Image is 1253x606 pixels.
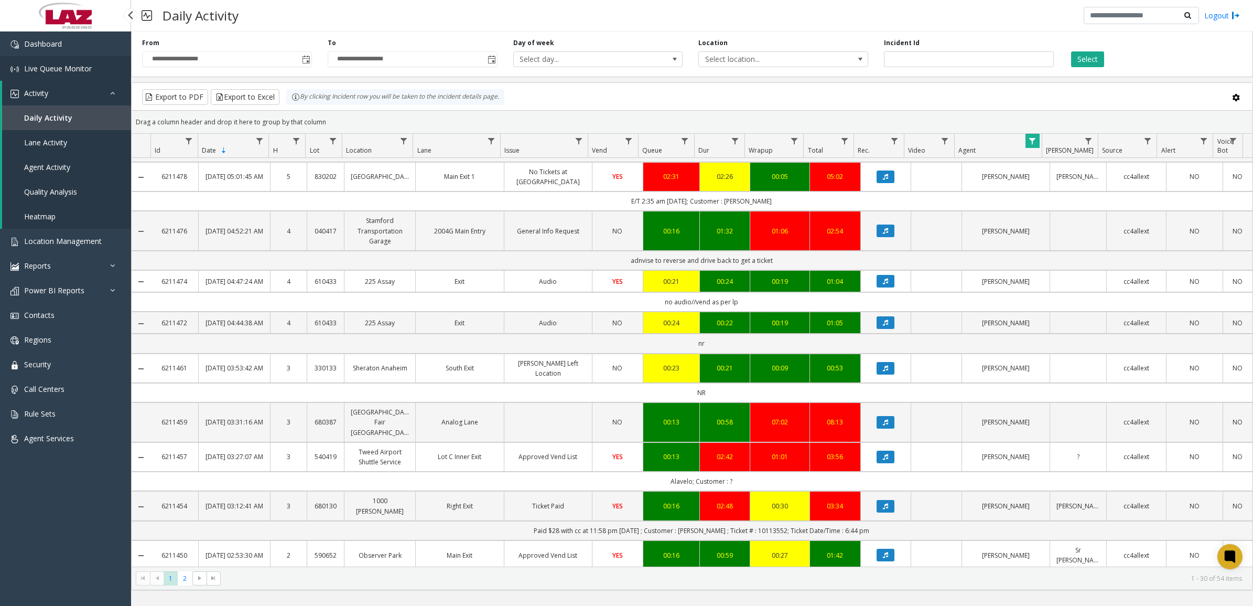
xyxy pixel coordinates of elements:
span: NO [612,318,622,327]
span: Agent Activity [24,162,70,172]
div: 00:24 [650,318,693,328]
a: Rec. Filter Menu [888,134,902,148]
a: Main Exit [422,550,497,560]
span: Voice Bot [1217,137,1234,155]
a: 07:02 [757,417,803,427]
span: Select location... [699,52,834,67]
a: NO [599,226,636,236]
a: [PERSON_NAME] [968,318,1043,328]
a: 00:59 [706,550,744,560]
a: Right Exit [422,501,497,511]
span: Toggle popup [300,52,311,67]
a: [PERSON_NAME] [968,363,1043,373]
a: 01:05 [816,318,854,328]
a: Location Filter Menu [396,134,411,148]
td: nr [150,334,1252,353]
a: 1000 [PERSON_NAME] [351,496,409,516]
a: [DATE] 04:52:21 AM [205,226,263,236]
a: [PERSON_NAME] [968,172,1043,182]
img: 'icon' [10,238,19,246]
span: Issue [504,146,520,155]
span: Wrapup [749,146,773,155]
a: 02:26 [706,172,744,182]
a: cc4allext [1113,318,1160,328]
td: Alavelo; Customer : ? [150,472,1252,491]
span: Total [808,146,823,155]
a: Observer Park [351,550,409,560]
a: 00:19 [757,277,803,286]
a: Daily Activity [2,105,131,130]
a: Exit [422,277,497,286]
a: 4 [277,226,301,236]
a: [PERSON_NAME] [968,277,1043,286]
div: 01:01 [757,452,803,462]
img: 'icon' [10,40,19,49]
a: 02:42 [706,452,744,462]
span: Security [24,359,51,369]
div: Data table [132,134,1252,566]
div: 00:19 [757,318,803,328]
a: Collapse Details [132,278,150,286]
a: 225 Assay [351,277,409,286]
span: YES [612,452,623,461]
img: 'icon' [10,65,19,73]
a: 6211450 [157,550,192,560]
a: 00:53 [816,363,854,373]
a: Collapse Details [132,453,150,462]
a: Logout [1204,10,1240,21]
a: Tweed Airport Shuttle Service [351,447,409,467]
a: [DATE] 04:47:24 AM [205,277,263,286]
a: No Tickets at [GEOGRAPHIC_DATA] [511,167,586,187]
div: 00:27 [757,550,803,560]
div: 08:13 [816,417,854,427]
div: 02:54 [816,226,854,236]
a: Exit [422,318,497,328]
a: NO [599,363,636,373]
button: Export to Excel [211,89,279,105]
span: Page 1 [164,571,178,586]
img: 'icon' [10,287,19,295]
div: 05:02 [816,172,854,182]
a: 6211454 [157,501,192,511]
a: Main Exit 1 [422,172,497,182]
a: Collapse Details [132,365,150,373]
img: 'icon' [10,410,19,419]
a: [DATE] 02:53:30 AM [205,550,263,560]
a: NO [1173,550,1216,560]
a: Collapse Details [132,551,150,560]
a: Agent Activity [2,155,131,179]
a: cc4allext [1113,277,1160,286]
a: [PERSON_NAME] [968,452,1043,462]
a: 01:32 [706,226,744,236]
a: [GEOGRAPHIC_DATA] [351,172,409,182]
a: 00:22 [706,318,744,328]
a: 4 [277,318,301,328]
div: 01:06 [757,226,803,236]
div: 03:34 [816,501,854,511]
a: 02:48 [706,501,744,511]
span: Dur [698,146,709,155]
a: 6211459 [157,417,192,427]
a: Lot Filter Menu [326,134,340,148]
a: 2004G Main Entry [422,226,497,236]
a: 00:13 [650,417,693,427]
a: YES [599,550,636,560]
a: Vend Filter Menu [622,134,636,148]
span: Rule Sets [24,409,56,419]
span: YES [612,502,623,511]
span: Go to the next page [192,571,207,586]
a: 5 [277,172,301,182]
a: [GEOGRAPHIC_DATA] Fair [GEOGRAPHIC_DATA] [351,407,409,438]
a: cc4allext [1113,226,1160,236]
a: YES [599,277,636,286]
a: [DATE] 03:12:41 AM [205,501,263,511]
a: [PERSON_NAME] [1056,172,1100,182]
a: 680387 [314,417,338,427]
a: NO [1173,226,1216,236]
a: NO [599,318,636,328]
a: [DATE] 05:01:45 AM [205,172,263,182]
a: Activity [2,81,131,105]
